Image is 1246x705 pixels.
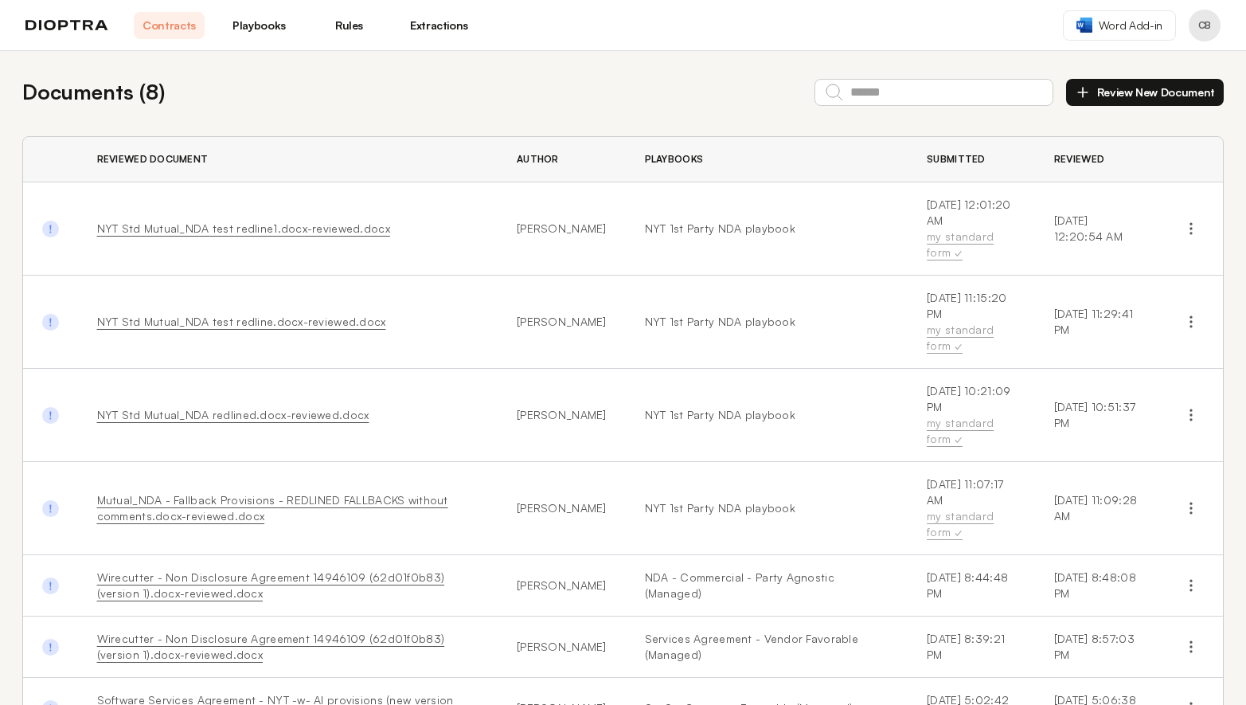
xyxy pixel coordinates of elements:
[498,369,626,462] td: [PERSON_NAME]
[25,20,108,31] img: logo
[42,407,59,424] img: Done
[42,639,59,656] img: Done
[927,415,1016,447] div: my standard form ✓
[498,462,626,555] td: [PERSON_NAME]
[908,276,1035,369] td: [DATE] 11:15:20 PM
[314,12,385,39] a: Rules
[645,631,889,663] a: Services Agreement - Vendor Favorable (Managed)
[224,12,295,39] a: Playbooks
[1035,276,1159,369] td: [DATE] 11:29:41 PM
[97,632,445,661] a: Wirecutter - Non Disclosure Agreement 14946109 (62d01f0b83) (version 1).docx-reviewed.docx
[1035,369,1159,462] td: [DATE] 10:51:37 PM
[908,555,1035,617] td: [DATE] 8:44:48 PM
[1099,18,1162,33] span: Word Add-in
[1035,137,1159,182] th: Reviewed
[404,12,475,39] a: Extractions
[97,570,445,600] a: Wirecutter - Non Disclosure Agreement 14946109 (62d01f0b83) (version 1).docx-reviewed.docx
[626,137,908,182] th: Playbooks
[498,137,626,182] th: Author
[927,322,1016,354] div: my standard form ✓
[1076,18,1092,33] img: word
[927,508,1016,540] div: my standard form ✓
[927,229,1016,260] div: my standard form ✓
[1189,10,1221,41] button: Profile menu
[97,493,448,523] a: Mutual_NDA - Fallback Provisions - REDLINED FALLBACKS without comments.docx-reviewed.docx
[134,12,205,39] a: Contracts
[498,182,626,276] td: [PERSON_NAME]
[1035,617,1159,678] td: [DATE] 8:57:03 PM
[908,137,1035,182] th: Submitted
[908,617,1035,678] td: [DATE] 8:39:21 PM
[1063,10,1176,41] a: Word Add-in
[645,407,889,423] a: NYT 1st Party NDA playbook
[97,315,386,328] a: NYT Std Mutual_NDA test redline.docx-reviewed.docx
[97,408,369,421] a: NYT Std Mutual_NDA redlined.docx-reviewed.docx
[645,570,889,601] a: NDA - Commercial - Party Agnostic (Managed)
[908,462,1035,555] td: [DATE] 11:07:17 AM
[908,369,1035,462] td: [DATE] 10:21:09 PM
[908,182,1035,276] td: [DATE] 12:01:20 AM
[78,137,498,182] th: Reviewed Document
[1035,462,1159,555] td: [DATE] 11:09:28 AM
[42,221,59,237] img: Done
[42,314,59,331] img: Done
[1066,79,1224,106] button: Review New Document
[97,221,390,235] a: NYT Std Mutual_NDA test redline1.docx-reviewed.docx
[645,314,889,330] a: NYT 1st Party NDA playbook
[498,276,626,369] td: [PERSON_NAME]
[498,555,626,617] td: [PERSON_NAME]
[42,500,59,517] img: Done
[1035,555,1159,617] td: [DATE] 8:48:08 PM
[498,617,626,678] td: [PERSON_NAME]
[645,221,889,237] a: NYT 1st Party NDA playbook
[22,76,165,108] h2: Documents ( 8 )
[42,578,59,594] img: Done
[1035,182,1159,276] td: [DATE] 12:20:54 AM
[645,500,889,516] a: NYT 1st Party NDA playbook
